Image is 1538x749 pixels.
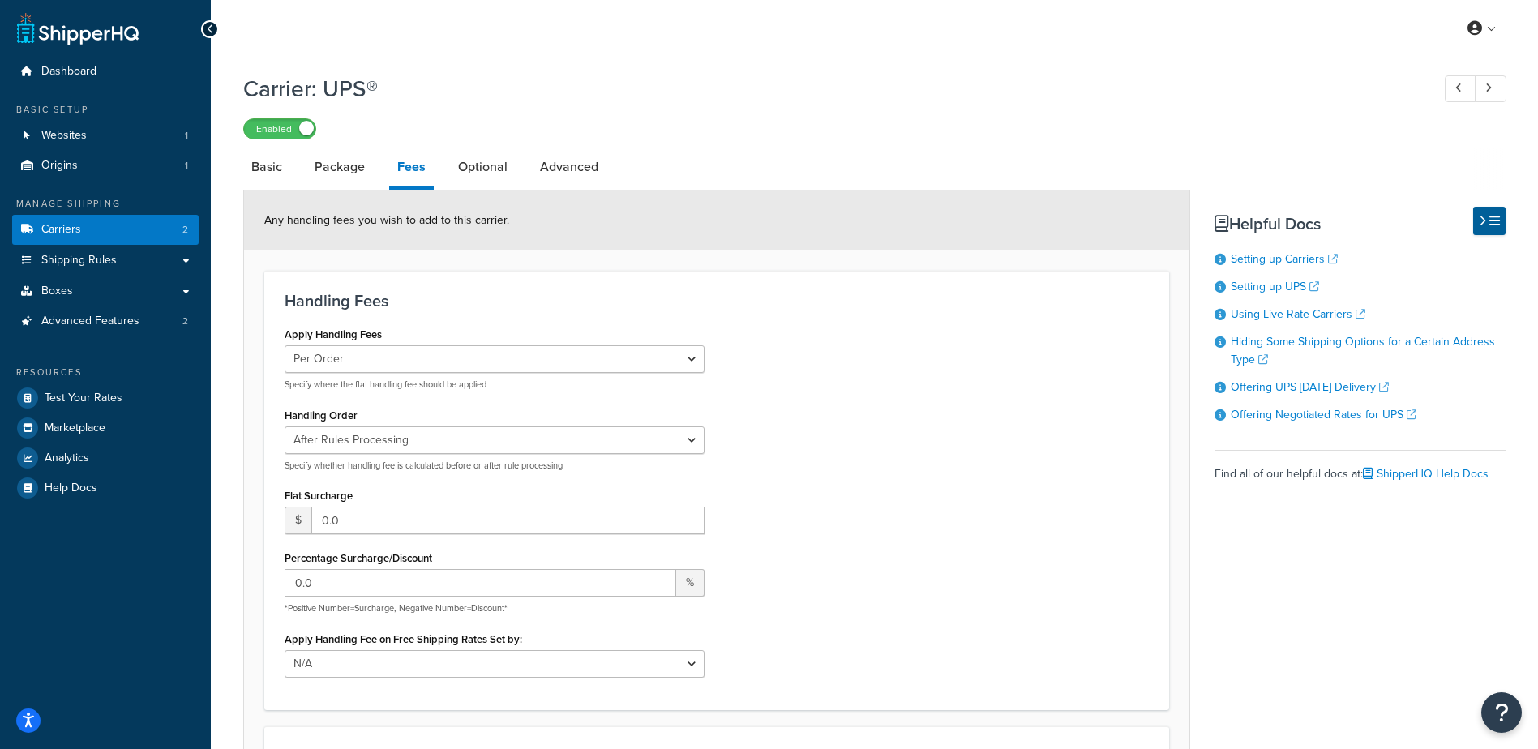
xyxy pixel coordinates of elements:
[1231,379,1389,396] a: Offering UPS [DATE] Delivery
[12,473,199,503] a: Help Docs
[244,119,315,139] label: Enabled
[41,159,78,173] span: Origins
[182,315,188,328] span: 2
[41,285,73,298] span: Boxes
[306,148,373,186] a: Package
[1231,333,1495,368] a: Hiding Some Shipping Options for a Certain Address Type
[532,148,606,186] a: Advanced
[12,383,199,413] a: Test Your Rates
[12,103,199,117] div: Basic Setup
[12,151,199,181] a: Origins1
[12,443,199,473] a: Analytics
[45,452,89,465] span: Analytics
[243,73,1415,105] h1: Carrier: UPS®
[285,460,705,472] p: Specify whether handling fee is calculated before or after rule processing
[12,276,199,306] a: Boxes
[12,413,199,443] a: Marketplace
[12,215,199,245] li: Carriers
[1231,278,1319,295] a: Setting up UPS
[1473,207,1506,235] button: Hide Help Docs
[41,129,87,143] span: Websites
[1215,450,1506,486] div: Find all of our helpful docs at:
[285,552,432,564] label: Percentage Surcharge/Discount
[12,197,199,211] div: Manage Shipping
[1231,306,1365,323] a: Using Live Rate Carriers
[41,223,81,237] span: Carriers
[12,57,199,87] a: Dashboard
[1231,406,1416,423] a: Offering Negotiated Rates for UPS
[41,315,139,328] span: Advanced Features
[12,121,199,151] a: Websites1
[12,366,199,379] div: Resources
[1363,465,1489,482] a: ShipperHQ Help Docs
[12,306,199,336] a: Advanced Features2
[12,151,199,181] li: Origins
[285,379,705,391] p: Specify where the flat handling fee should be applied
[12,215,199,245] a: Carriers2
[41,254,117,267] span: Shipping Rules
[41,65,96,79] span: Dashboard
[285,633,522,645] label: Apply Handling Fee on Free Shipping Rates Set by:
[285,490,353,502] label: Flat Surcharge
[182,223,188,237] span: 2
[1231,250,1338,267] a: Setting up Carriers
[12,246,199,276] a: Shipping Rules
[389,148,434,190] a: Fees
[285,292,1149,310] h3: Handling Fees
[264,212,509,229] span: Any handling fees you wish to add to this carrier.
[285,409,358,422] label: Handling Order
[285,602,705,614] p: *Positive Number=Surcharge, Negative Number=Discount*
[1215,215,1506,233] h3: Helpful Docs
[185,159,188,173] span: 1
[676,569,705,597] span: %
[45,392,122,405] span: Test Your Rates
[285,507,311,534] span: $
[185,129,188,143] span: 1
[450,148,516,186] a: Optional
[12,306,199,336] li: Advanced Features
[1445,75,1476,102] a: Previous Record
[1475,75,1506,102] a: Next Record
[285,328,382,340] label: Apply Handling Fees
[45,481,97,495] span: Help Docs
[1481,692,1522,733] button: Open Resource Center
[12,121,199,151] li: Websites
[45,422,105,435] span: Marketplace
[243,148,290,186] a: Basic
